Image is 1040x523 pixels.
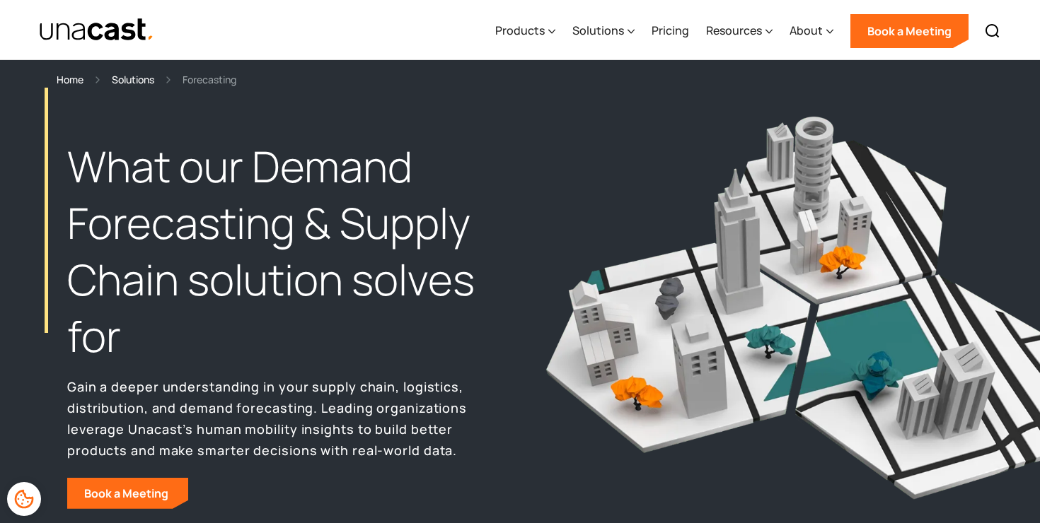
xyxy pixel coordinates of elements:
[39,18,154,42] a: home
[39,18,154,42] img: Unacast text logo
[495,22,545,39] div: Products
[572,22,624,39] div: Solutions
[67,478,188,509] a: Book a Meeting
[67,139,492,364] h1: What our Demand Forecasting & Supply Chain solution solves for
[183,71,236,88] div: Forecasting
[495,2,555,60] div: Products
[850,14,969,48] a: Book a Meeting
[706,2,773,60] div: Resources
[57,71,83,88] a: Home
[790,2,833,60] div: About
[112,71,154,88] a: Solutions
[706,22,762,39] div: Resources
[572,2,635,60] div: Solutions
[652,2,689,60] a: Pricing
[67,376,492,461] p: Gain a deeper understanding in your supply chain, logistics, distribution, and demand forecasting...
[790,22,823,39] div: About
[7,482,41,516] div: Cookie Preferences
[984,23,1001,40] img: Search icon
